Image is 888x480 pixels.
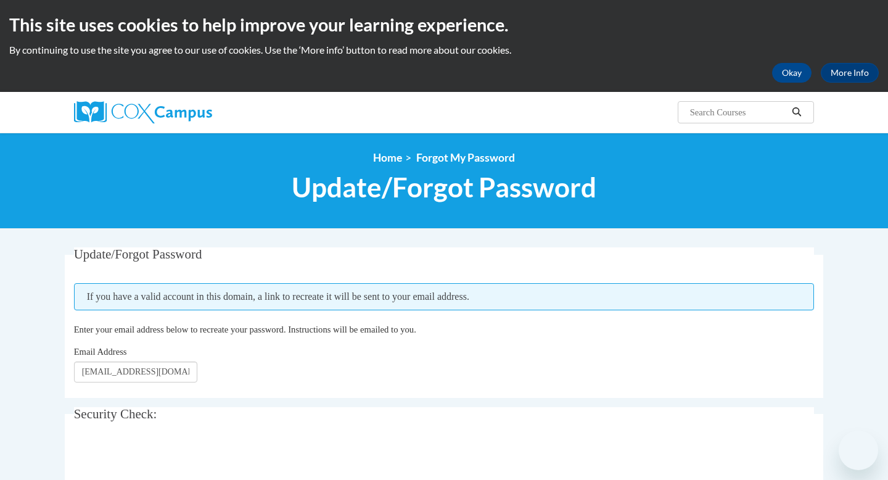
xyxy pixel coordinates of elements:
[787,105,806,120] button: Search
[9,43,879,57] p: By continuing to use the site you agree to our use of cookies. Use the ‘More info’ button to read...
[74,407,157,421] span: Security Check:
[74,362,197,383] input: Email
[772,63,812,83] button: Okay
[74,283,815,310] span: If you have a valid account in this domain, a link to recreate it will be sent to your email addr...
[292,171,596,204] span: Update/Forgot Password
[74,325,416,334] span: Enter your email address below to recreate your password. Instructions will be emailed to you.
[373,151,402,164] a: Home
[74,101,308,123] a: Cox Campus
[74,101,212,123] img: Cox Campus
[821,63,879,83] a: More Info
[689,105,787,120] input: Search Courses
[839,431,878,470] iframe: Button to launch messaging window
[9,12,879,37] h2: This site uses cookies to help improve your learning experience.
[74,247,202,262] span: Update/Forgot Password
[416,151,515,164] span: Forgot My Password
[74,347,127,357] span: Email Address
